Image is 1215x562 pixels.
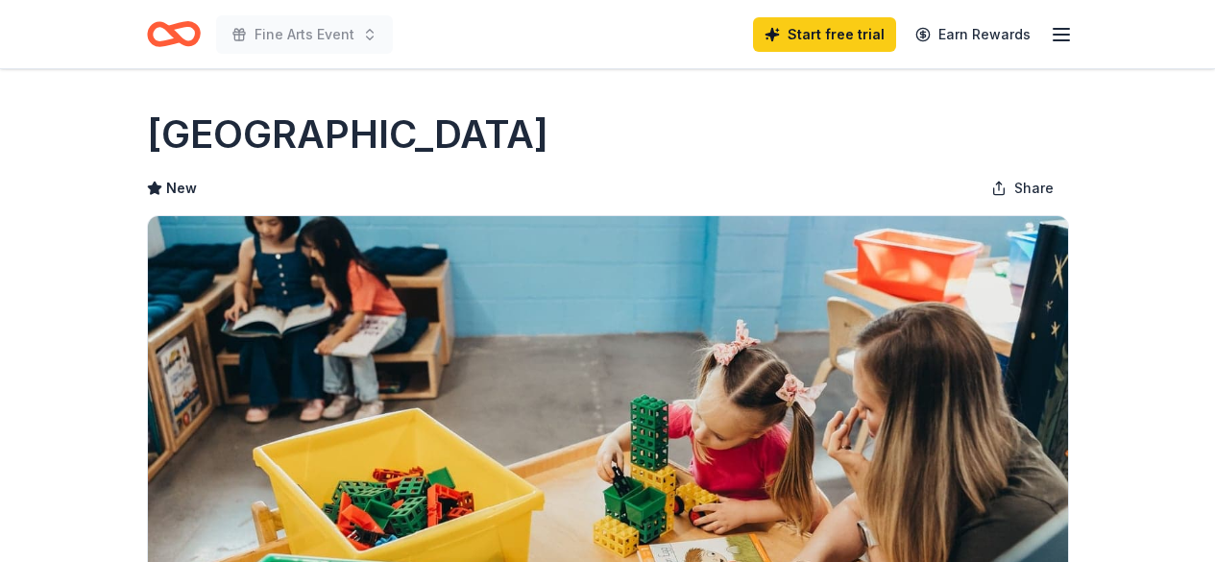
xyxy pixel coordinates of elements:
[976,169,1069,208] button: Share
[216,15,393,54] button: Fine Arts Event
[147,12,201,57] a: Home
[1014,177,1054,200] span: Share
[255,23,354,46] span: Fine Arts Event
[904,17,1042,52] a: Earn Rewards
[147,108,548,161] h1: [GEOGRAPHIC_DATA]
[166,177,197,200] span: New
[753,17,896,52] a: Start free trial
